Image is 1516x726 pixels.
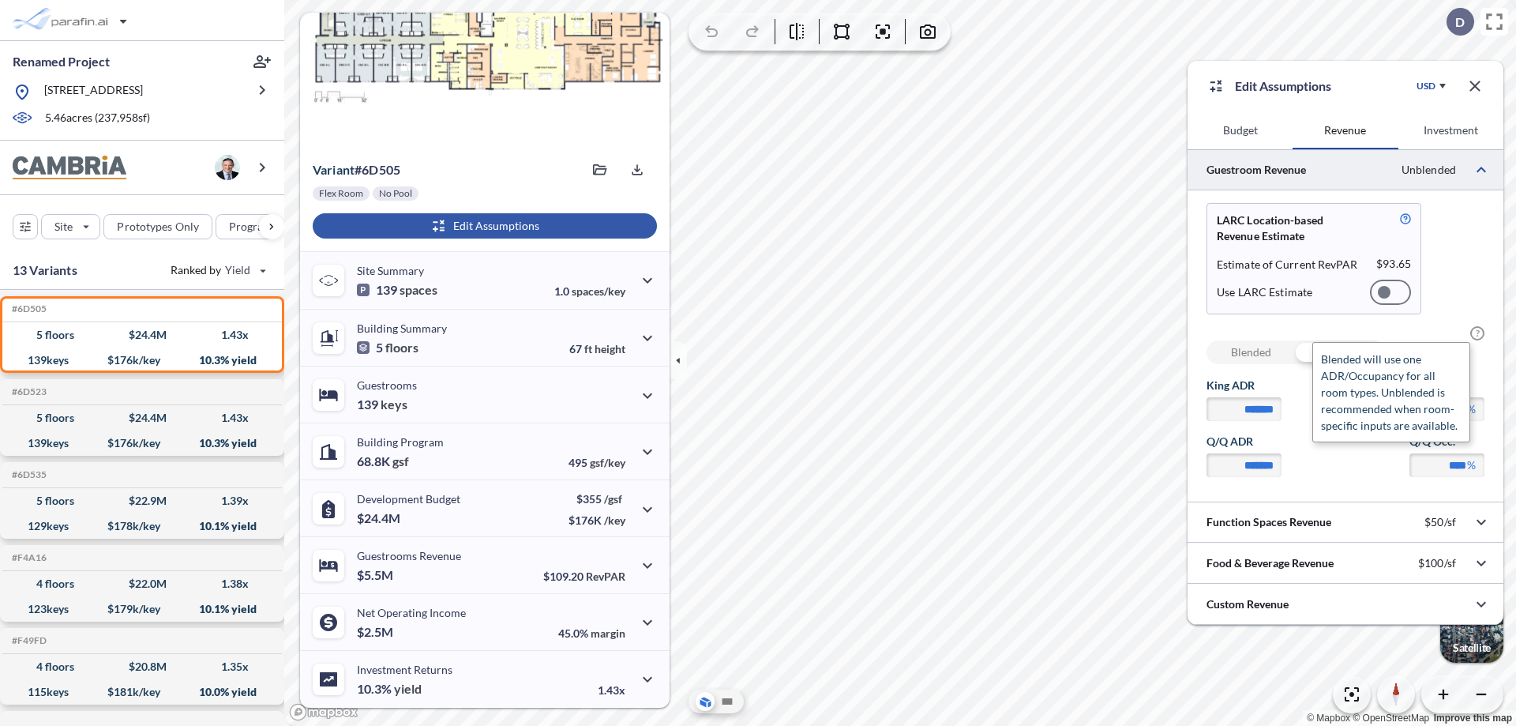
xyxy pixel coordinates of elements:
[1206,514,1331,530] p: Function Spaces Revenue
[595,342,625,355] span: height
[1307,713,1350,724] a: Mapbox
[229,219,273,235] p: Program
[1321,352,1458,432] span: Blended will use one ADR/Occupancy for all room types. Unblended is recommended when room-specifi...
[313,162,355,177] span: Variant
[357,663,452,676] p: Investment Returns
[313,213,657,239] button: Edit Assumptions
[9,386,47,397] h5: Click to copy the code
[158,258,276,283] button: Ranked by Yield
[1376,257,1411,273] p: $ 93.65
[357,340,418,355] p: 5
[13,53,110,70] p: Renamed Project
[558,626,625,640] p: 45.0%
[225,262,251,278] span: Yield
[313,162,400,178] p: # 6d505
[9,635,47,646] h5: Click to copy the code
[590,456,625,469] span: gsf/key
[379,187,412,200] p: No Pool
[357,264,424,277] p: Site Summary
[357,624,396,640] p: $2.5M
[1296,340,1385,364] div: Unblended
[568,513,625,527] p: $176K
[604,492,622,506] span: /gsf
[1440,600,1503,663] button: Switcher ImageSatellite
[572,284,625,298] span: spaces/key
[357,510,403,526] p: $24.4M
[718,692,737,711] button: Site Plan
[568,456,625,469] p: 495
[13,261,77,280] p: 13 Variants
[1206,555,1334,571] p: Food & Beverage Revenue
[1440,600,1503,663] img: Switcher Image
[1353,713,1429,724] a: OpenStreetMap
[9,552,47,563] h5: Click to copy the code
[1217,213,1363,244] p: LARC Location-based Revenue Estimate
[385,340,418,355] span: floors
[1418,556,1456,570] p: $100/sf
[357,397,407,412] p: 139
[584,342,592,355] span: ft
[1293,111,1398,149] button: Revenue
[357,282,437,298] p: 139
[357,492,460,506] p: Development Budget
[569,342,625,355] p: 67
[400,282,437,298] span: spaces
[543,570,625,583] p: $109.20
[381,397,407,412] span: keys
[1455,15,1465,29] p: D
[568,492,625,506] p: $355
[357,435,444,449] p: Building Program
[1398,111,1503,149] button: Investment
[1217,285,1312,299] p: Use LARC Estimate
[45,110,150,127] p: 5.46 acres ( 237,958 sf)
[357,567,396,583] p: $5.5M
[9,303,47,314] h5: Click to copy the code
[44,82,143,102] p: [STREET_ADDRESS]
[554,284,625,298] p: 1.0
[357,322,447,335] p: Building Summary
[357,453,409,469] p: 68.8K
[357,549,461,562] p: Guestrooms Revenue
[1206,596,1289,612] p: Custom Revenue
[1453,641,1491,654] p: Satellite
[604,513,625,527] span: /key
[117,219,199,235] p: Prototypes Only
[1206,378,1281,393] label: King ADR
[392,453,409,469] span: gsf
[598,683,625,697] p: 1.43x
[357,378,417,392] p: Guestrooms
[696,692,715,711] button: Aerial View
[1467,457,1476,473] label: %
[13,156,126,180] img: BrandImage
[1206,434,1281,450] label: Q/Q ADR
[357,606,466,619] p: Net Operating Income
[103,214,212,239] button: Prototypes Only
[1434,713,1512,724] a: Improve this map
[41,214,100,239] button: Site
[1467,401,1476,417] label: %
[586,570,625,583] span: RevPAR
[1424,515,1456,529] p: $50/sf
[9,469,47,480] h5: Click to copy the code
[591,626,625,640] span: margin
[394,681,422,697] span: yield
[1470,326,1484,340] span: ?
[1217,257,1358,273] p: Estimate of Current RevPAR
[1206,340,1296,364] div: Blended
[1417,80,1435,92] div: USD
[1188,111,1293,149] button: Budget
[319,187,363,200] p: Flex Room
[54,219,73,235] p: Site
[1235,77,1331,96] p: Edit Assumptions
[289,703,358,721] a: Mapbox homepage
[215,155,240,180] img: user logo
[357,681,422,697] p: 10.3%
[216,214,301,239] button: Program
